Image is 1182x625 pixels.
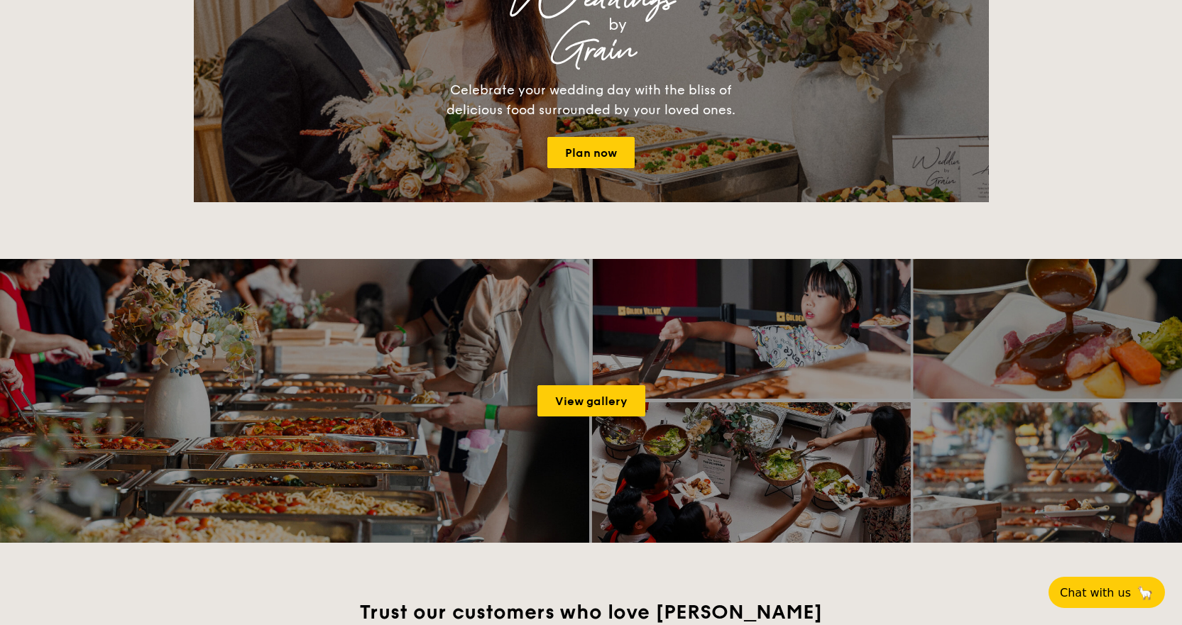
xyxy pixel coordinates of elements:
[1137,585,1154,601] span: 🦙
[371,12,864,38] div: by
[1049,577,1165,608] button: Chat with us🦙
[432,80,751,120] div: Celebrate your wedding day with the bliss of delicious food surrounded by your loved ones.
[547,137,635,168] a: Plan now
[1060,586,1131,599] span: Chat with us
[267,599,915,625] h2: Trust our customers who love [PERSON_NAME]
[537,385,645,416] a: View gallery
[319,38,864,63] div: Grain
